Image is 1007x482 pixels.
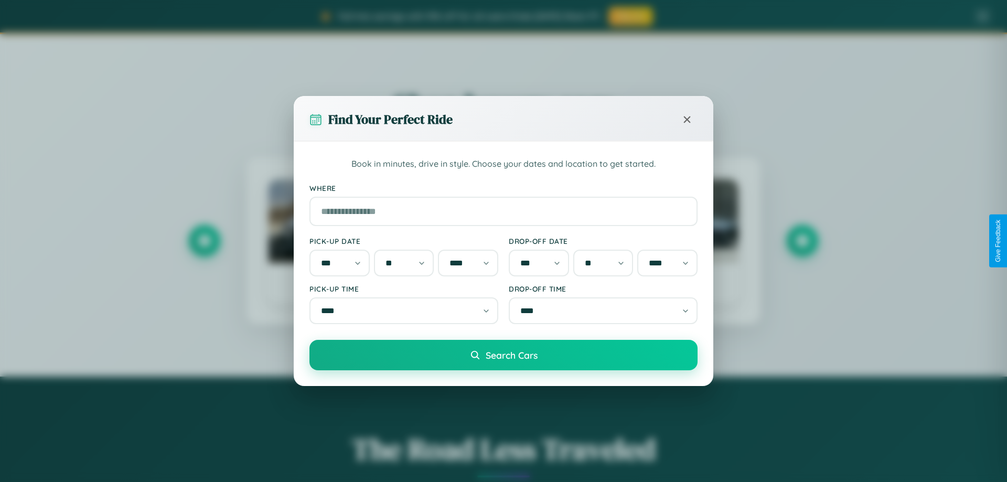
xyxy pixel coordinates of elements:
[509,284,698,293] label: Drop-off Time
[328,111,453,128] h3: Find Your Perfect Ride
[309,237,498,245] label: Pick-up Date
[509,237,698,245] label: Drop-off Date
[309,184,698,192] label: Where
[309,284,498,293] label: Pick-up Time
[486,349,538,361] span: Search Cars
[309,340,698,370] button: Search Cars
[309,157,698,171] p: Book in minutes, drive in style. Choose your dates and location to get started.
